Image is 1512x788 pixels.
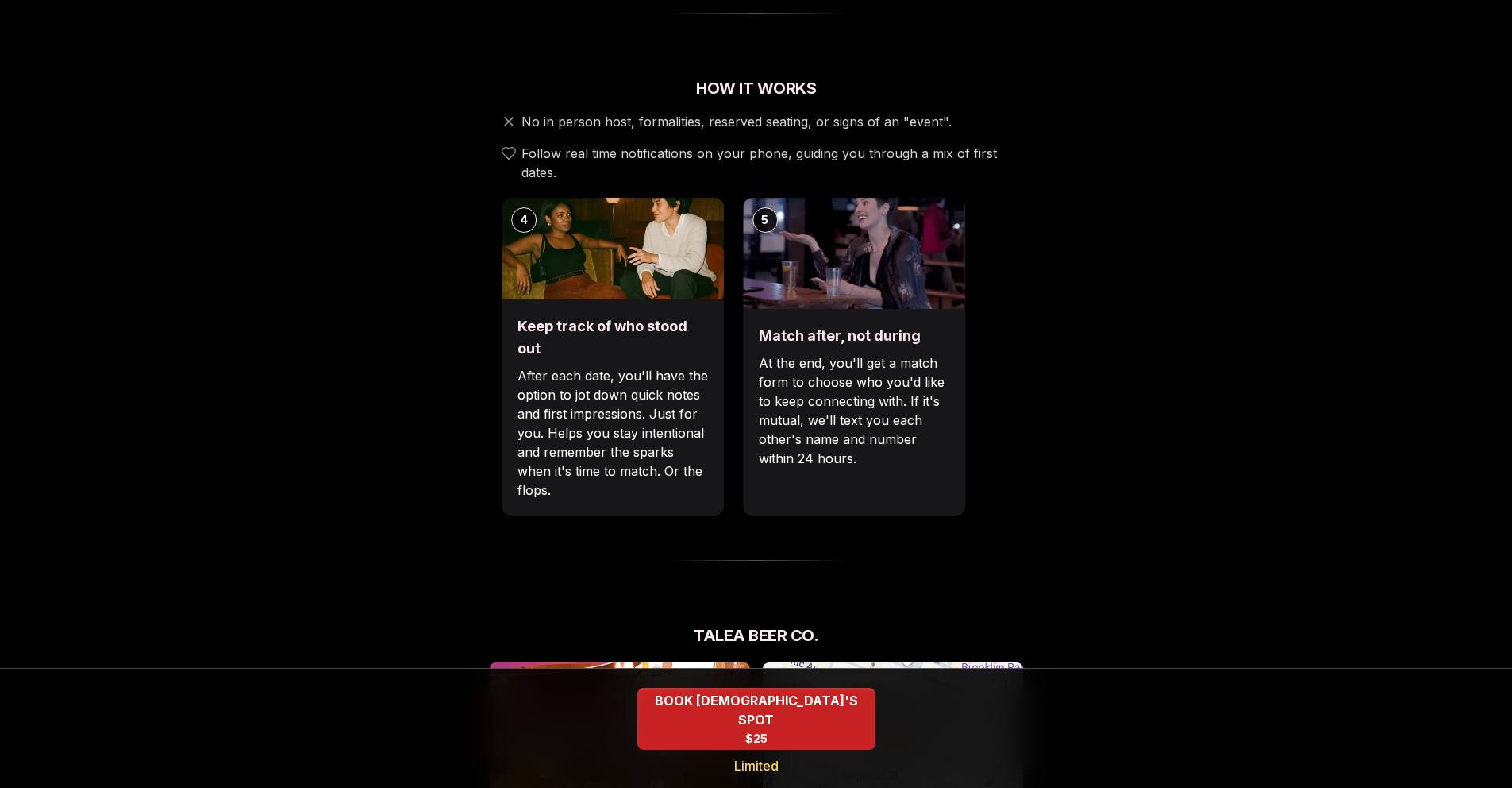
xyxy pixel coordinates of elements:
[743,198,965,309] img: Match after, not during
[502,198,724,299] img: Keep track of who stood out
[745,731,768,747] span: $25
[637,688,875,750] button: BOOK QUEER WOMEN'S SPOT - Limited
[517,315,708,360] h3: Keep track of who stood out
[521,112,952,131] span: No in person host, formalities, reserved seating, or signs of an "event".
[752,207,778,233] div: 5
[759,325,949,347] h3: Match after, not during
[637,691,875,729] span: BOOK [DEMOGRAPHIC_DATA]'S SPOT
[511,207,537,233] div: 4
[759,353,949,468] p: At the end, you'll get a match form to choose who you'd like to keep connecting with. If it's mut...
[517,366,708,500] p: After each date, you'll have the option to jot down quick notes and first impressions. Just for y...
[490,77,1023,99] h2: How It Works
[490,624,1023,647] h2: Talea Beer Co.
[521,144,1017,182] span: Follow real time notifications on your phone, guiding you through a mix of first dates.
[734,756,779,775] span: Limited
